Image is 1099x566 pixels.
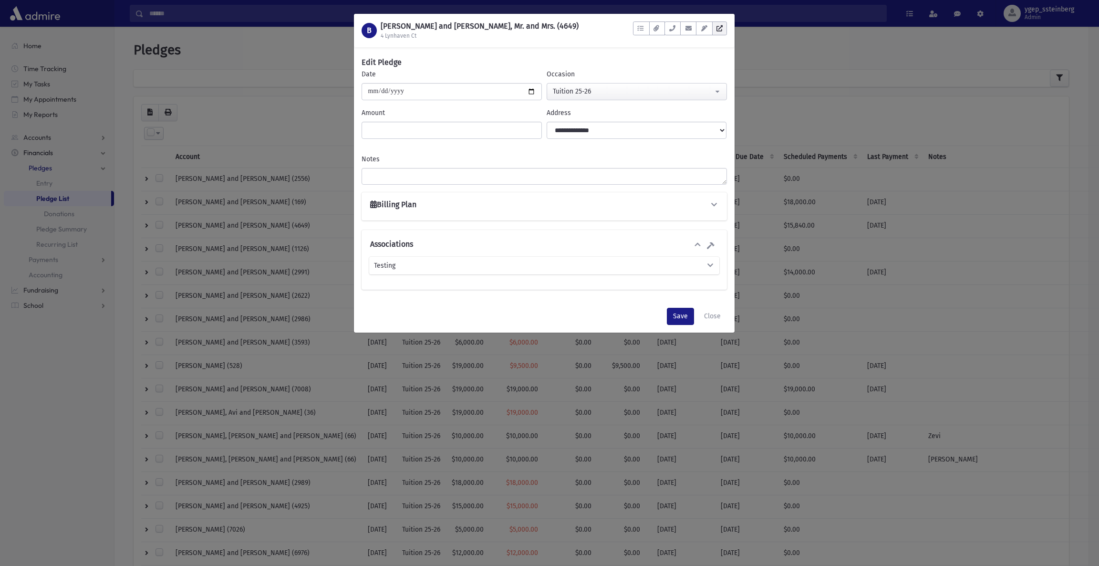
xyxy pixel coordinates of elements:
[362,154,380,164] label: Notes
[553,86,713,96] div: Tuition 25-26
[362,21,579,40] a: B [PERSON_NAME] and [PERSON_NAME], Mr. and Mrs. (4649) 4 Lynhaven Ct
[362,108,385,118] label: Amount
[373,261,715,271] button: Testing
[370,200,416,209] h6: Billing Plan
[381,21,579,31] h1: [PERSON_NAME] and [PERSON_NAME], Mr. and Mrs. (4649)
[696,21,712,35] button: Email Templates
[381,32,579,39] h6: 4 Lynhaven Ct
[362,69,376,79] label: Date
[370,240,413,249] h6: Associations
[698,308,727,325] button: Close
[547,108,571,118] label: Address
[362,23,377,38] div: B
[547,69,575,79] label: Occasion
[547,83,727,100] button: Tuition 25-26
[667,308,694,325] button: Save
[362,57,402,68] h6: Edit Pledge
[374,261,395,271] span: Testing
[369,240,703,252] button: Associations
